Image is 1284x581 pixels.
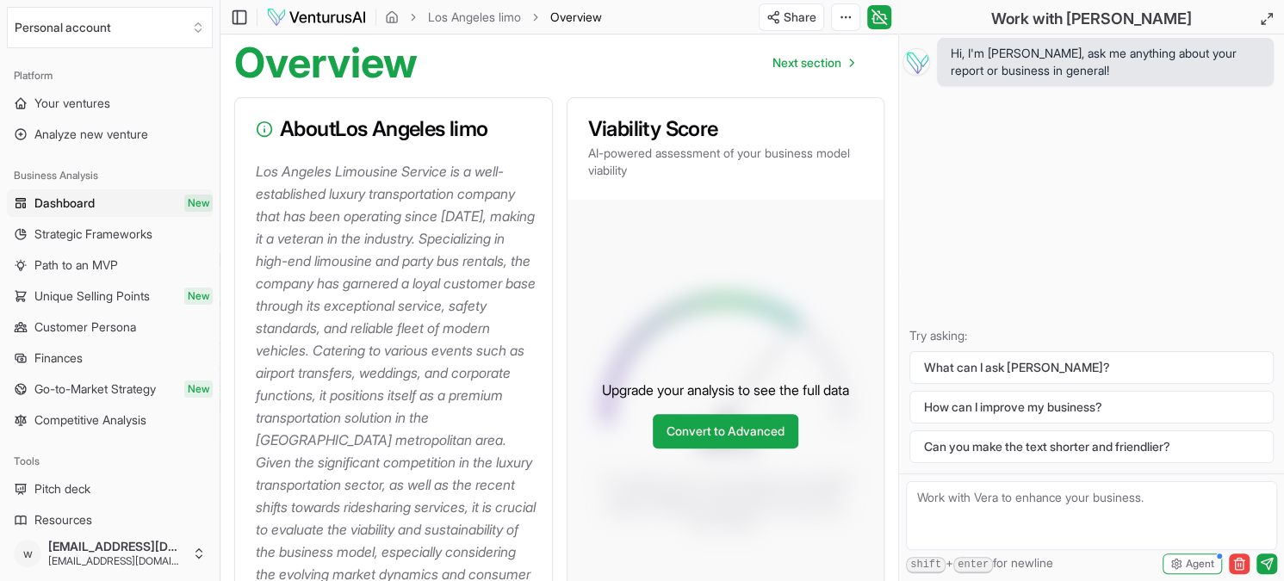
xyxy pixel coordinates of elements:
span: Next section [772,54,841,71]
kbd: shift [906,557,946,573]
h1: Overview [234,42,418,83]
div: Platform [7,62,213,90]
span: Share [784,9,816,26]
a: Convert to Advanced [653,414,798,448]
span: Hi, I'm [PERSON_NAME], ask me anything about your report or business in general! [951,45,1260,79]
div: Business Analysis [7,162,213,189]
a: Path to an MVP [7,251,213,279]
span: Dashboard [34,195,95,212]
a: DashboardNew [7,189,213,217]
a: Go to next page [759,46,867,80]
span: New [184,195,213,212]
button: Select an organization [7,7,213,48]
span: Overview [550,9,602,26]
div: Tools [7,448,213,475]
p: Upgrade your analysis to see the full data [602,380,849,400]
kbd: enter [953,557,993,573]
span: Competitive Analysis [34,411,146,429]
span: Analyze new venture [34,126,148,143]
span: Path to an MVP [34,257,118,274]
a: Resources [7,506,213,534]
button: How can I improve my business? [909,391,1274,423]
a: Finances [7,344,213,372]
span: Go-to-Market Strategy [34,380,156,398]
span: Unique Selling Points [34,287,150,305]
span: Customer Persona [34,318,136,336]
a: Los Angeles limo [428,9,521,26]
button: Agent [1163,553,1222,574]
span: Finances [34,349,83,367]
span: + for newline [906,554,1053,573]
span: w [14,540,41,567]
a: Competitive Analysis [7,406,213,434]
a: Strategic Frameworks [7,220,213,248]
span: [EMAIL_ADDRESS][DOMAIN_NAME] [48,554,185,568]
nav: breadcrumb [385,9,602,26]
span: Strategic Frameworks [34,226,152,243]
button: What can I ask [PERSON_NAME]? [909,351,1274,384]
span: Agent [1186,557,1214,571]
h3: Viability Score [588,119,864,139]
p: AI-powered assessment of your business model viability [588,145,864,179]
a: Customer Persona [7,313,213,341]
a: Analyze new venture [7,121,213,148]
img: Vera [903,48,930,76]
span: New [184,380,213,398]
h3: About Los Angeles limo [256,119,531,139]
span: Your ventures [34,95,110,112]
span: Resources [34,511,92,528]
button: Share [759,3,824,31]
h2: Work with [PERSON_NAME] [991,7,1192,31]
button: w[EMAIL_ADDRESS][DOMAIN_NAME][EMAIL_ADDRESS][DOMAIN_NAME] [7,533,213,574]
span: New [184,287,213,305]
a: Go-to-Market StrategyNew [7,375,213,403]
nav: pagination [759,46,867,80]
a: Your ventures [7,90,213,117]
span: Pitch deck [34,480,90,498]
p: Try asking: [909,327,1274,344]
img: logo [266,7,367,28]
button: Can you make the text shorter and friendlier? [909,430,1274,463]
a: Unique Selling PointsNew [7,282,213,310]
span: [EMAIL_ADDRESS][DOMAIN_NAME] [48,539,185,554]
a: Pitch deck [7,475,213,503]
